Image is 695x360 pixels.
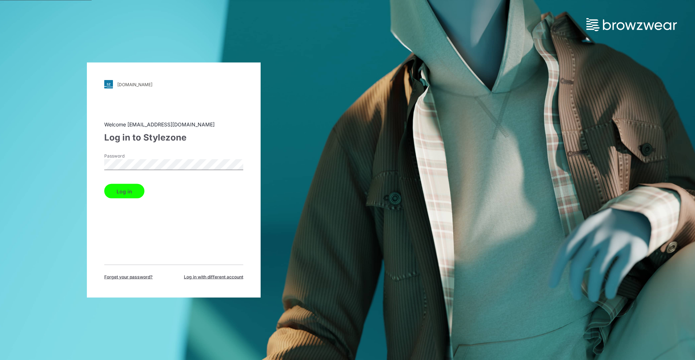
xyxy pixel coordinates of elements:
[104,80,113,89] img: svg+xml;base64,PHN2ZyB3aWR0aD0iMjgiIGhlaWdodD0iMjgiIHZpZXdCb3g9IjAgMCAyOCAyOCIgZmlsbD0ibm9uZSIgeG...
[104,153,155,159] label: Password
[586,18,677,31] img: browzwear-logo.73288ffb.svg
[104,121,243,128] div: Welcome [EMAIL_ADDRESS][DOMAIN_NAME]
[117,81,152,87] div: [DOMAIN_NAME]
[104,274,153,280] span: Forget your password?
[104,184,144,198] button: Log in
[104,131,243,144] div: Log in to Stylezone
[184,274,243,280] span: Log in with different account
[104,80,243,89] a: [DOMAIN_NAME]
